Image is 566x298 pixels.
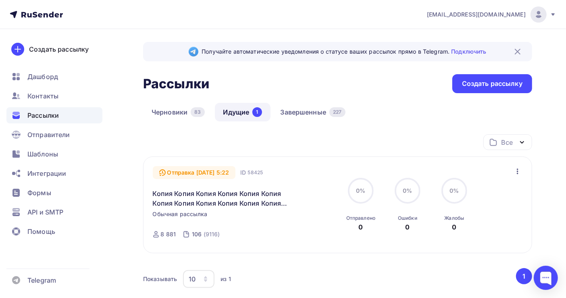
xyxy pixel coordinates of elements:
[27,188,51,198] span: Формы
[27,130,70,140] span: Отправители
[252,107,262,117] div: 1
[143,103,213,121] a: Черновики83
[403,187,412,194] span: 0%
[202,48,486,56] span: Получайте автоматические уведомления о статусе ваших рассылок прямо в Telegram.
[183,270,215,288] button: 10
[515,268,533,284] ul: Pagination
[6,107,102,123] a: Рассылки
[398,215,417,221] div: Ошибки
[329,107,345,117] div: 227
[427,6,556,23] a: [EMAIL_ADDRESS][DOMAIN_NAME]
[452,222,456,232] div: 0
[191,228,221,241] a: 106 (9116)
[191,107,204,117] div: 83
[189,274,196,284] div: 10
[27,275,56,285] span: Telegram
[143,76,209,92] h2: Рассылки
[248,169,263,177] span: 58425
[189,47,198,56] img: Telegram
[516,268,532,284] button: Go to page 1
[153,210,208,218] span: Обычная рассылка
[6,69,102,85] a: Дашборд
[204,230,220,238] div: (9116)
[161,230,176,238] div: 8 881
[483,134,532,150] button: Все
[153,166,236,179] div: Отправка [DATE] 5:22
[6,88,102,104] a: Контакты
[449,187,459,194] span: 0%
[501,138,513,147] div: Все
[27,91,58,101] span: Контакты
[427,10,526,19] span: [EMAIL_ADDRESS][DOMAIN_NAME]
[272,103,354,121] a: Завершенные227
[405,222,410,232] div: 0
[6,127,102,143] a: Отправители
[27,207,63,217] span: API и SMTP
[240,169,246,177] span: ID
[346,215,375,221] div: Отправлено
[215,103,271,121] a: Идущие1
[462,79,522,88] div: Создать рассылку
[27,169,66,178] span: Интеграции
[27,149,58,159] span: Шаблоны
[221,275,231,283] div: из 1
[153,189,291,208] a: Копия Копия Копия Копия Копия Копия Копия Копия Копия Копия Копия Копия [GEOGRAPHIC_DATA] [GEOGRA...
[27,227,55,236] span: Помощь
[29,44,89,54] div: Создать рассылку
[6,146,102,162] a: Шаблоны
[358,222,363,232] div: 0
[6,185,102,201] a: Формы
[27,110,59,120] span: Рассылки
[445,215,464,221] div: Жалобы
[27,72,58,81] span: Дашборд
[192,230,202,238] div: 106
[143,275,177,283] div: Показывать
[356,187,365,194] span: 0%
[451,48,486,55] a: Подключить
